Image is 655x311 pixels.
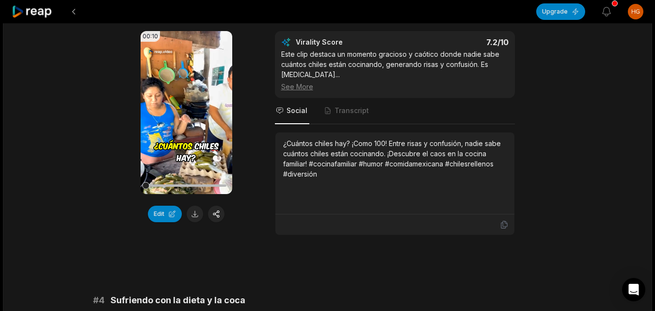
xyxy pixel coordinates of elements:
nav: Tabs [275,98,515,124]
button: Edit [148,206,182,222]
div: 7.2 /10 [404,37,509,47]
video: Your browser does not support mp4 format. [141,31,232,194]
div: Open Intercom Messenger [622,278,645,301]
span: Social [287,106,307,115]
div: Virality Score [296,37,400,47]
span: # 4 [93,294,105,307]
span: Transcript [335,106,369,115]
button: Upgrade [536,3,585,20]
div: See More [281,82,509,92]
span: Sufriendo con la dieta y la coca [111,294,245,307]
div: Este clip destaca un momento gracioso y caótico donde nadie sabe cuántos chiles están cocinando, ... [281,49,509,92]
div: ¿Cuántos chiles hay? ¡Como 100! Entre risas y confusión, nadie sabe cuántos chiles están cocinand... [283,138,507,179]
